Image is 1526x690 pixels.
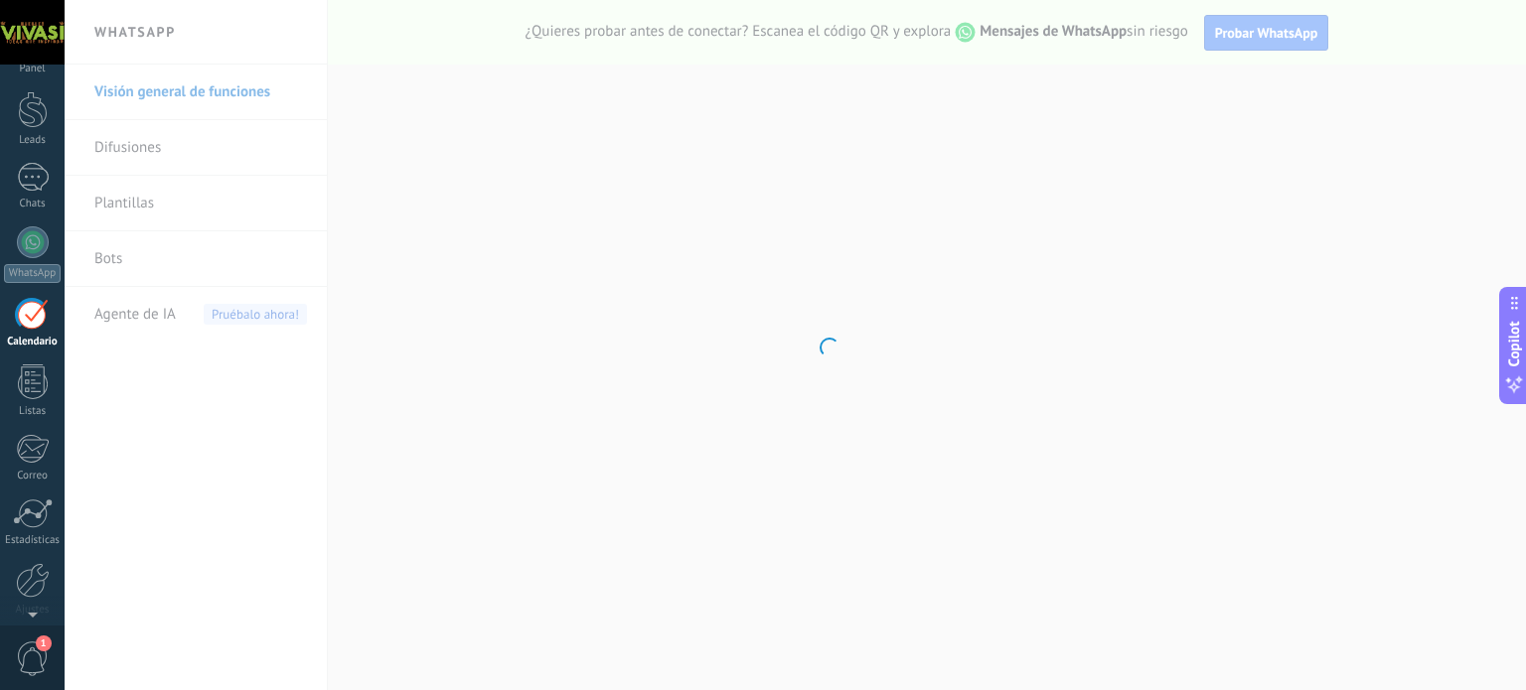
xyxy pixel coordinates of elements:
div: Panel [4,63,62,75]
div: WhatsApp [4,264,61,283]
span: 1 [36,635,52,651]
div: Listas [4,405,62,418]
div: Chats [4,198,62,210]
div: Estadísticas [4,534,62,547]
div: Calendario [4,336,62,348]
div: Correo [4,470,62,483]
span: Copilot [1504,321,1524,366]
div: Leads [4,134,62,147]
